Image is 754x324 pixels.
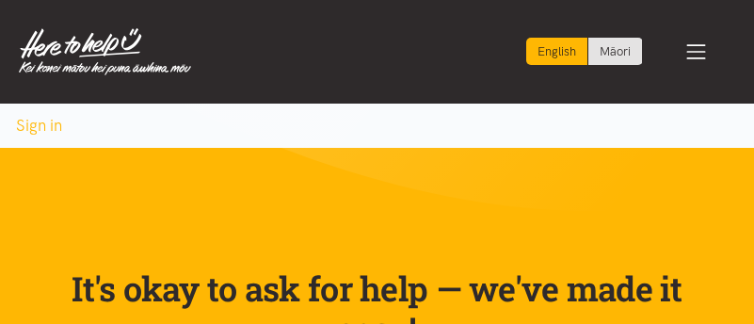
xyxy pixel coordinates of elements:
[657,19,736,85] button: Toggle navigation
[19,28,191,75] img: Home
[588,38,642,65] a: Switch to Te Reo Māori
[526,38,588,65] div: Current language
[526,38,643,65] div: Language toggle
